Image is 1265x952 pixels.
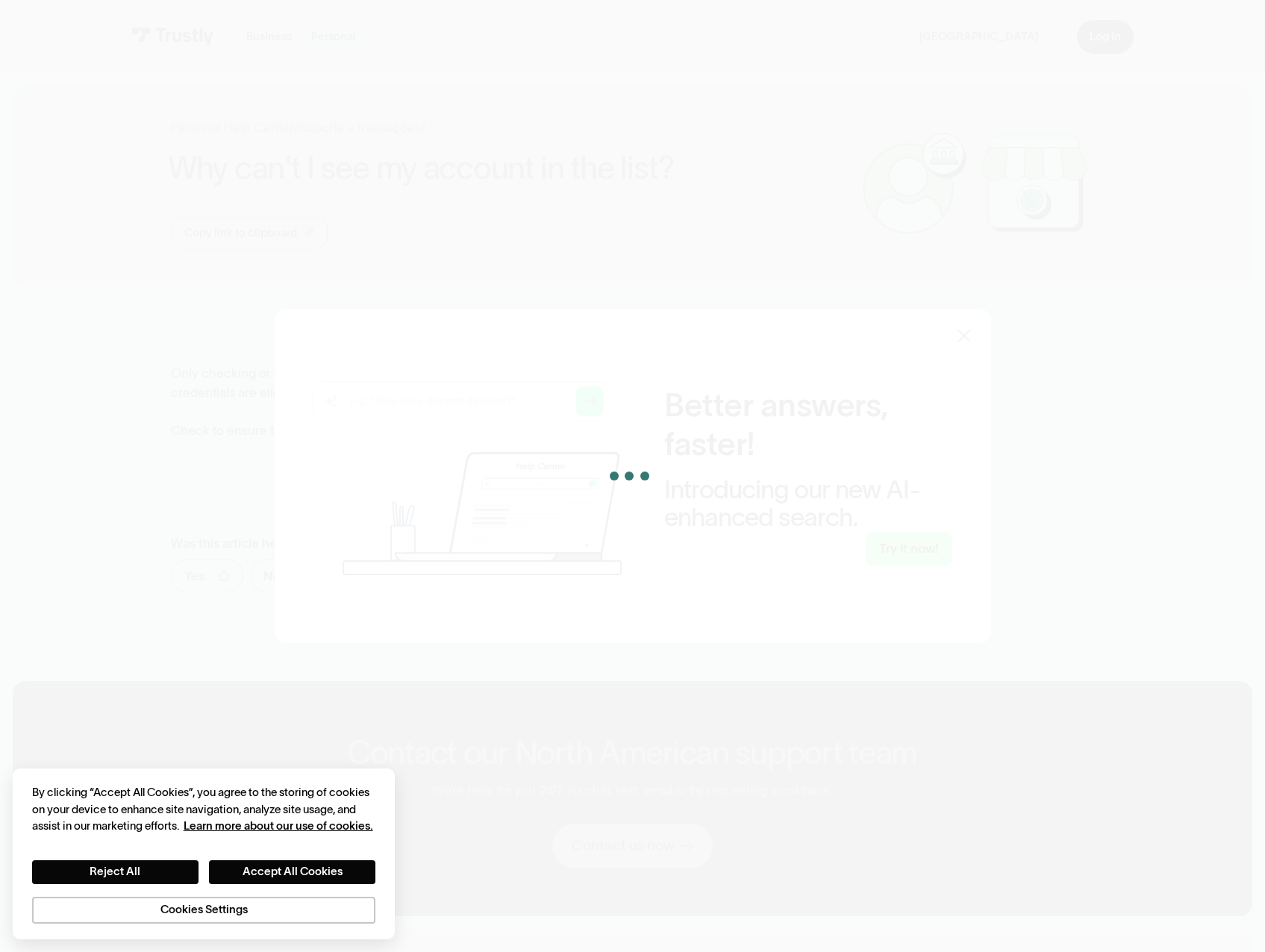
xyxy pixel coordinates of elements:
[32,784,376,923] div: Privacy
[32,784,376,834] div: By clicking “Accept All Cookies”, you agree to the storing of cookies on your device to enhance s...
[32,897,376,924] button: Cookies Settings
[209,860,375,884] button: Accept All Cookies
[13,768,395,939] div: Cookie banner
[184,819,373,832] a: More information about your privacy, opens in a new tab
[32,860,199,884] button: Reject All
